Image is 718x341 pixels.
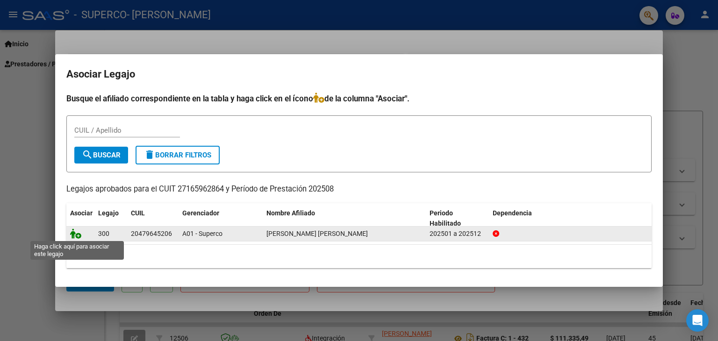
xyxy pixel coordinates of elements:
span: MANCILLA TORRES EMILIANO IVAN [266,230,368,237]
div: Open Intercom Messenger [686,309,709,332]
span: 300 [98,230,109,237]
div: 202501 a 202512 [430,228,485,239]
span: Gerenciador [182,209,219,217]
span: Asociar [70,209,93,217]
span: Nombre Afiliado [266,209,315,217]
h4: Busque el afiliado correspondiente en la tabla y haga click en el ícono de la columna "Asociar". [66,92,652,105]
span: Periodo Habilitado [430,209,461,227]
mat-icon: delete [144,149,155,160]
span: CUIL [131,209,145,217]
datatable-header-cell: Nombre Afiliado [263,203,426,234]
span: Legajo [98,209,119,217]
button: Buscar [74,147,128,163]
datatable-header-cell: Periodo Habilitado [426,203,489,234]
datatable-header-cell: CUIL [127,203,179,234]
span: Buscar [82,151,121,159]
datatable-header-cell: Asociar [66,203,94,234]
p: Legajos aprobados para el CUIT 27165962864 y Período de Prestación 202508 [66,184,652,195]
span: Dependencia [493,209,532,217]
mat-icon: search [82,149,93,160]
span: A01 - Superco [182,230,223,237]
h2: Asociar Legajo [66,65,652,83]
span: Borrar Filtros [144,151,211,159]
button: Borrar Filtros [136,146,220,164]
datatable-header-cell: Gerenciador [179,203,263,234]
div: 1 registros [66,245,652,268]
datatable-header-cell: Dependencia [489,203,652,234]
datatable-header-cell: Legajo [94,203,127,234]
div: 20479645206 [131,228,172,239]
